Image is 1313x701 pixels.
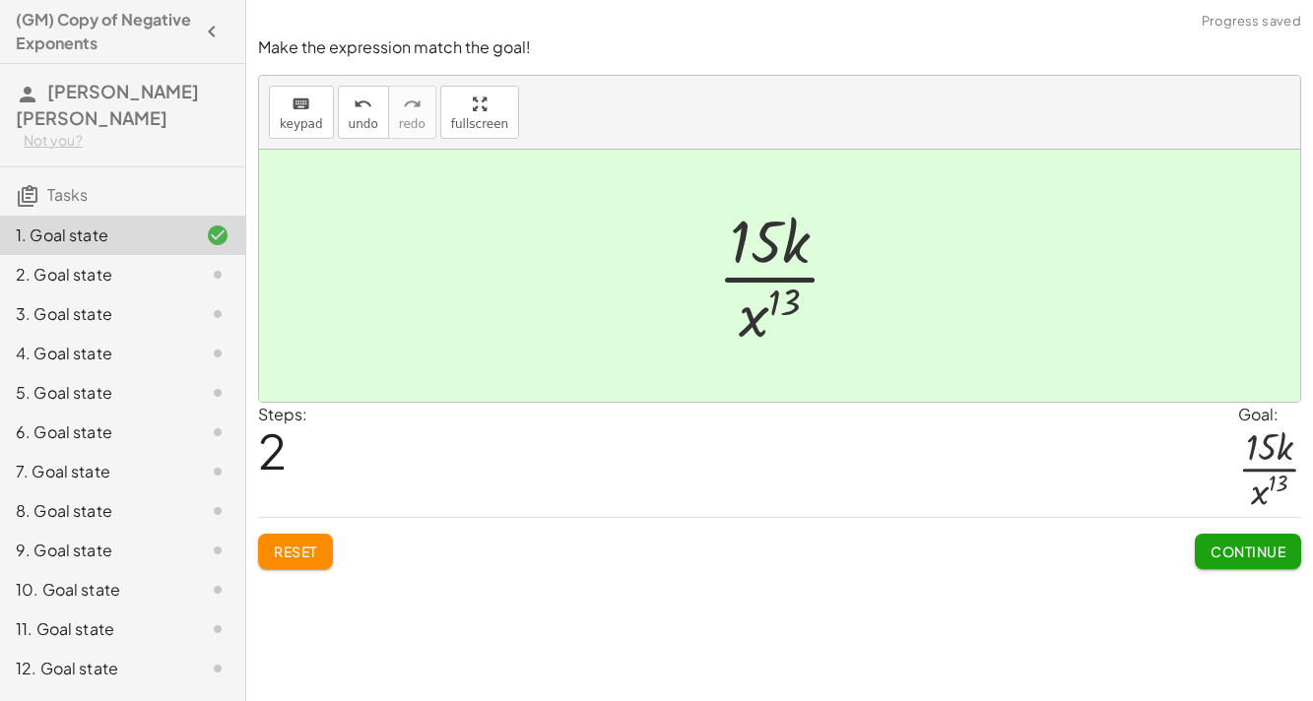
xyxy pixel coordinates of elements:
div: 6. Goal state [16,420,174,444]
div: 10. Goal state [16,578,174,602]
span: redo [399,117,426,131]
span: fullscreen [451,117,508,131]
span: Continue [1211,542,1285,560]
div: 7. Goal state [16,460,174,483]
i: Task not started. [206,302,230,326]
span: Reset [274,542,317,560]
i: undo [354,93,372,116]
label: Steps: [258,404,307,424]
div: 3. Goal state [16,302,174,326]
i: Task not started. [206,578,230,602]
button: fullscreen [440,86,519,139]
h4: (GM) Copy of Negative Exponents [16,8,194,55]
div: 12. Goal state [16,657,174,680]
div: 4. Goal state [16,342,174,365]
i: Task finished and correct. [206,223,230,247]
i: keyboard [292,93,310,116]
div: 11. Goal state [16,617,174,641]
i: Task not started. [206,342,230,365]
i: Task not started. [206,657,230,680]
div: 2. Goal state [16,263,174,287]
button: Reset [258,534,333,569]
div: Not you? [24,131,230,151]
span: Tasks [47,184,88,205]
div: Goal: [1238,403,1301,426]
button: undoundo [338,86,389,139]
i: Task not started. [206,539,230,562]
span: [PERSON_NAME] [PERSON_NAME] [16,80,199,129]
p: Make the expression match the goal! [258,36,1301,59]
span: undo [349,117,378,131]
div: 8. Goal state [16,499,174,523]
button: keyboardkeypad [269,86,334,139]
div: 9. Goal state [16,539,174,562]
div: 5. Goal state [16,381,174,405]
button: Continue [1195,534,1301,569]
i: Task not started. [206,460,230,483]
i: Task not started. [206,499,230,523]
span: Progress saved [1202,12,1301,32]
i: Task not started. [206,381,230,405]
i: Task not started. [206,263,230,287]
span: 2 [258,420,287,480]
i: Task not started. [206,420,230,444]
button: redoredo [388,86,436,139]
i: redo [403,93,422,116]
span: keypad [280,117,323,131]
div: 1. Goal state [16,223,174,247]
i: Task not started. [206,617,230,641]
